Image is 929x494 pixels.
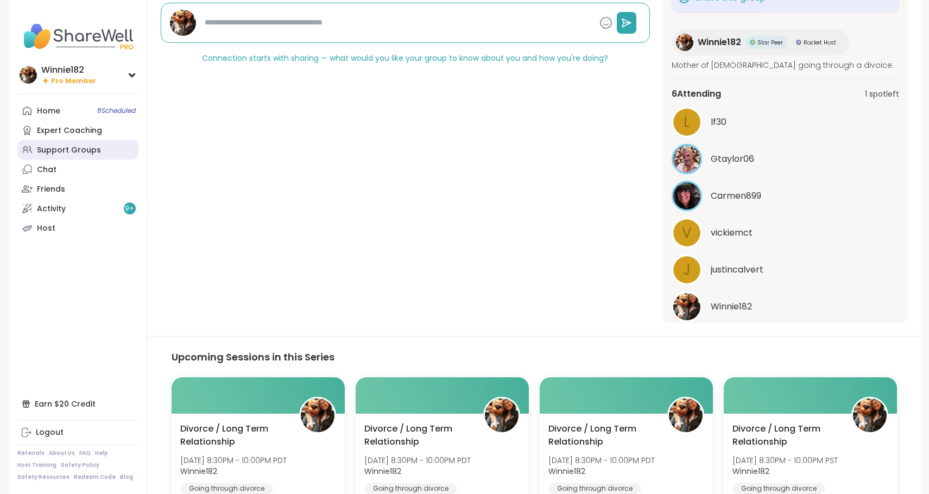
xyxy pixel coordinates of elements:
span: lf30 [711,116,726,129]
a: About Us [49,449,75,457]
span: 1 spot left [865,88,899,100]
div: Support Groups [37,145,101,156]
span: l [684,112,690,133]
div: Going through divorce [732,483,825,494]
a: Friends [17,179,138,199]
a: Carmen899Carmen899 [672,181,899,211]
div: Going through divorce [548,483,641,494]
div: Friends [37,184,65,195]
div: Going through divorce [180,483,273,494]
a: Gtaylor06Gtaylor06 [672,144,899,174]
span: Divorce / Long Term Relationship [732,422,839,448]
a: Winnie182Winnie182Star PeerStar PeerRocket HostRocket Host [672,29,849,55]
img: Winnie182 [20,66,37,84]
a: Referrals [17,449,45,457]
a: jjustincalvert [672,255,899,285]
a: Redeem Code [74,473,116,481]
img: Winnie182 [673,293,700,320]
div: Logout [36,427,64,438]
span: Pro Member [51,77,96,86]
a: Expert Coaching [17,121,138,140]
span: Winnie182 [698,36,741,49]
a: Winnie182Winnie182 [672,292,899,322]
span: Winnie182 [711,300,752,313]
img: ShareWell Nav Logo [17,17,138,55]
span: Divorce / Long Term Relationship [180,422,287,448]
b: Winnie182 [548,466,585,477]
div: Earn $20 Credit [17,394,138,414]
a: Help [95,449,108,457]
img: Winnie182 [853,398,887,432]
b: Winnie182 [180,466,217,477]
span: Carmen899 [711,189,761,202]
div: Host [37,223,55,234]
b: Winnie182 [364,466,401,477]
b: Winnie182 [732,466,769,477]
img: Winnie182 [170,10,196,36]
span: Connection starts with sharing — what would you like your group to know about you and how you're ... [202,53,608,64]
span: Mother of [DEMOGRAPHIC_DATA] going through a divoice. [672,60,899,71]
a: Chat [17,160,138,179]
a: Home8Scheduled [17,101,138,121]
div: Going through divorce [364,483,457,494]
span: [DATE] 8:30PM - 10:00PM PDT [180,455,287,466]
span: 6 Attending [672,87,721,100]
span: [DATE] 8:30PM - 10:00PM PDT [548,455,655,466]
h3: Upcoming Sessions in this Series [172,350,897,364]
img: Winnie182 [485,398,519,432]
span: vickiemct [711,226,753,239]
div: Chat [37,164,56,175]
a: Safety Resources [17,473,69,481]
span: 9 + [125,204,134,213]
a: vvickiemct [672,218,899,248]
span: justincalvert [711,263,763,276]
div: Winnie182 [41,64,96,76]
span: Divorce / Long Term Relationship [548,422,655,448]
a: llf30 [672,107,899,137]
span: Divorce / Long Term Relationship [364,422,471,448]
span: Rocket Host [804,39,836,47]
span: Gtaylor06 [711,153,754,166]
a: Activity9+ [17,199,138,218]
img: Winnie182 [301,398,334,432]
a: FAQ [79,449,91,457]
a: Host Training [17,461,56,469]
span: [DATE] 8:30PM - 10:00PM PDT [364,455,471,466]
img: Winnie182 [669,398,703,432]
img: Winnie182 [676,34,693,51]
span: v [682,223,692,244]
img: Carmen899 [673,182,700,210]
div: Home [37,106,60,117]
span: j [683,259,691,281]
img: Star Peer [750,40,755,45]
div: Activity [37,204,66,214]
a: Host [17,218,138,238]
a: Support Groups [17,140,138,160]
span: Star Peer [757,39,783,47]
img: Rocket Host [796,40,801,45]
a: Safety Policy [61,461,99,469]
a: Logout [17,423,138,442]
div: Expert Coaching [37,125,102,136]
img: Gtaylor06 [673,145,700,173]
a: Blog [120,473,133,481]
span: [DATE] 8:30PM - 10:00PM PST [732,455,838,466]
span: 8 Scheduled [97,106,136,115]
